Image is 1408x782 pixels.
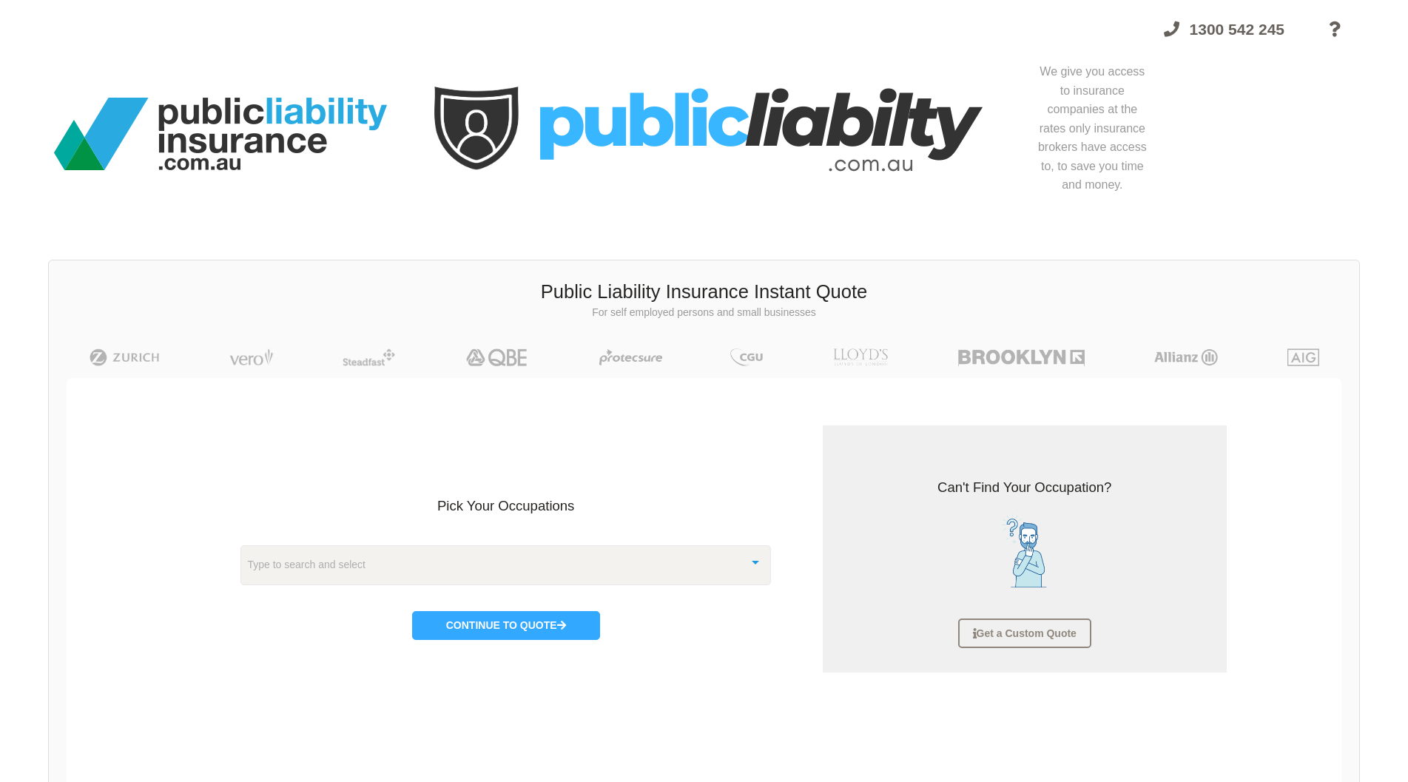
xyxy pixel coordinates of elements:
h3: Pick Your Occupations [240,496,771,516]
img: Public Liability Insurance Light [393,6,1034,251]
img: LLOYD's | Public Liability Insurance [825,348,896,366]
img: Steadfast | Public Liability Insurance [337,348,402,366]
img: QBE | Public Liability Insurance [457,348,537,366]
button: Continue to Quote [412,611,600,639]
h3: Can't Find Your Occupation? [834,478,1216,497]
img: Brooklyn | Public Liability Insurance [952,348,1091,366]
div: We give you access to insurance companies at the rates only insurance brokers have access to, to ... [1034,6,1151,251]
p: For self employed persons and small businesses [60,306,1348,320]
img: Zurich | Public Liability Insurance [83,348,166,366]
span: Type to search and select [247,555,366,573]
img: Protecsure | Public Liability Insurance [593,348,668,366]
img: AIG | Public Liability Insurance [1281,348,1325,366]
img: CGU | Public Liability Insurance [724,348,769,366]
a: Get a Custom Quote [958,618,1091,648]
span: 1300 542 245 [1190,21,1284,38]
h3: Public Liability Insurance Instant Quote [60,279,1348,306]
img: Vero | Public Liability Insurance [223,348,280,366]
img: Allianz | Public Liability Insurance [1147,348,1225,366]
a: 1300 542 245 [1151,12,1298,251]
img: Public Liability Insurance [48,92,393,177]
